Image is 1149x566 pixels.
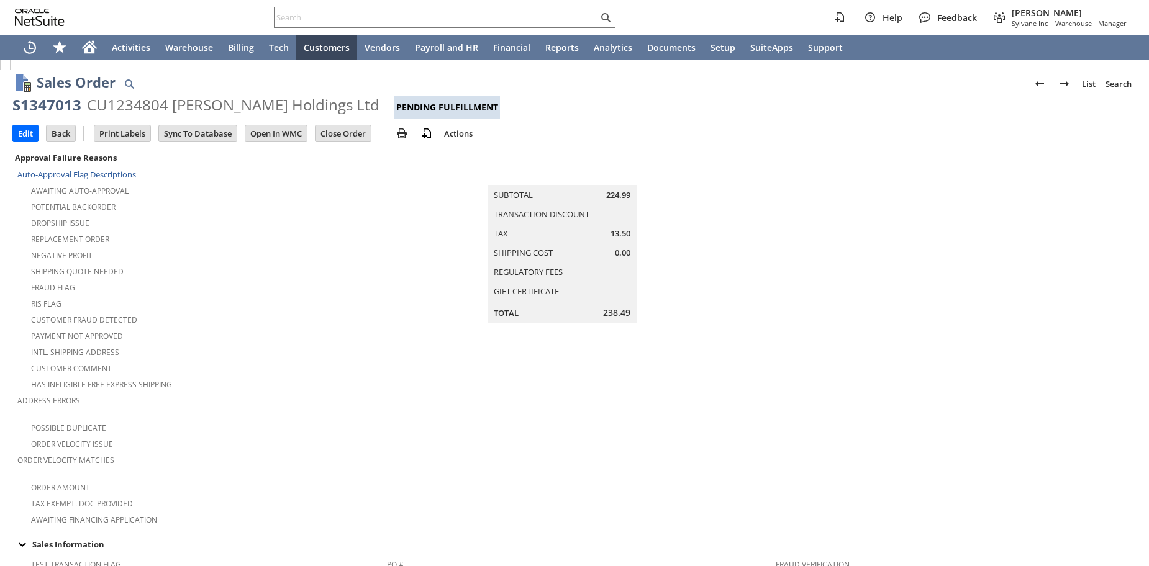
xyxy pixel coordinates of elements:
[165,42,213,53] span: Warehouse
[394,126,409,141] img: print.svg
[743,35,801,60] a: SuiteApps
[494,285,559,297] a: Gift Certificate
[439,128,478,139] a: Actions
[603,307,630,319] span: 238.49
[37,72,116,92] h1: Sales Order
[47,125,75,141] input: Back
[31,218,89,228] a: Dropship Issue
[104,35,158,60] a: Activities
[31,315,137,325] a: Customer Fraud Detected
[419,126,434,141] img: add-record.svg
[122,76,137,91] img: Quick Find
[394,96,500,119] div: Pending Fulfillment
[31,186,129,196] a: Awaiting Auto-Approval
[228,42,254,53] span: Billing
[538,35,586,60] a: Reports
[808,42,843,53] span: Support
[615,247,630,259] span: 0.00
[883,12,902,24] span: Help
[1012,19,1048,28] span: Sylvane Inc
[12,150,382,166] div: Approval Failure Reasons
[486,35,538,60] a: Financial
[269,42,289,53] span: Tech
[31,514,157,525] a: Awaiting Financing Application
[640,35,703,60] a: Documents
[494,209,589,220] a: Transaction Discount
[1050,19,1053,28] span: -
[22,40,37,55] svg: Recent Records
[1101,74,1137,94] a: Search
[594,42,632,53] span: Analytics
[245,125,307,141] input: Open In WMC
[13,125,38,141] input: Edit
[1012,7,1127,19] span: [PERSON_NAME]
[586,35,640,60] a: Analytics
[15,9,65,26] svg: logo
[801,35,850,60] a: Support
[493,42,530,53] span: Financial
[31,234,109,245] a: Replacement Order
[1032,76,1047,91] img: Previous
[1077,74,1101,94] a: List
[494,228,508,239] a: Tax
[494,266,563,277] a: Regulatory Fees
[94,125,150,141] input: Print Labels
[647,42,696,53] span: Documents
[1055,19,1127,28] span: Warehouse - Manager
[31,299,61,309] a: RIS flag
[52,40,67,55] svg: Shortcuts
[31,423,106,433] a: Possible Duplicate
[17,395,80,406] a: Address Errors
[31,439,113,449] a: Order Velocity Issue
[12,536,1132,552] div: Sales Information
[31,202,116,212] a: Potential Backorder
[357,35,407,60] a: Vendors
[304,42,350,53] span: Customers
[17,169,136,180] a: Auto-Approval Flag Descriptions
[87,95,379,115] div: CU1234804 [PERSON_NAME] Holdings Ltd
[112,42,150,53] span: Activities
[31,498,133,509] a: Tax Exempt. Doc Provided
[488,165,637,185] caption: Summary
[275,10,598,25] input: Search
[82,40,97,55] svg: Home
[545,42,579,53] span: Reports
[15,35,45,60] a: Recent Records
[12,536,1137,552] td: Sales Information
[31,266,124,277] a: Shipping Quote Needed
[598,10,613,25] svg: Search
[31,379,172,390] a: Has Ineligible Free Express Shipping
[611,228,630,240] span: 13.50
[316,125,371,141] input: Close Order
[711,42,735,53] span: Setup
[407,35,486,60] a: Payroll and HR
[261,35,296,60] a: Tech
[606,189,630,201] span: 224.99
[158,35,220,60] a: Warehouse
[750,42,793,53] span: SuiteApps
[31,363,112,374] a: Customer Comment
[12,95,81,115] div: S1347013
[17,455,114,465] a: Order Velocity Matches
[31,331,123,341] a: Payment not approved
[415,42,478,53] span: Payroll and HR
[494,189,533,200] a: Subtotal
[45,35,75,60] div: Shortcuts
[296,35,357,60] a: Customers
[31,250,93,261] a: Negative Profit
[1057,76,1072,91] img: Next
[31,282,75,293] a: Fraud Flag
[365,42,400,53] span: Vendors
[220,35,261,60] a: Billing
[937,12,977,24] span: Feedback
[31,482,90,493] a: Order Amount
[703,35,743,60] a: Setup
[75,35,104,60] a: Home
[159,125,237,141] input: Sync To Database
[494,307,519,318] a: Total
[494,247,553,258] a: Shipping Cost
[31,347,119,357] a: Intl. Shipping Address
